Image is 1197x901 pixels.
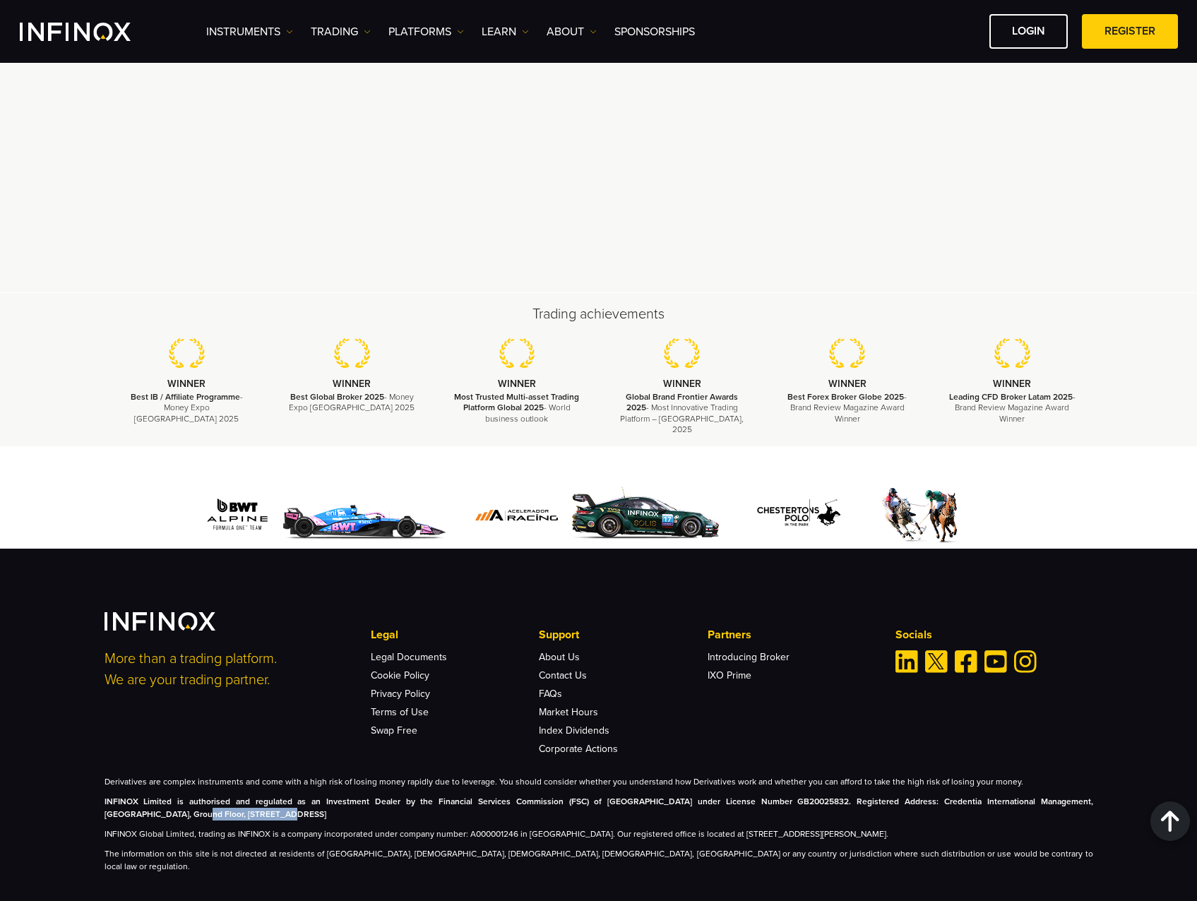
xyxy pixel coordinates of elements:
[539,669,587,681] a: Contact Us
[925,650,948,673] a: Twitter
[947,392,1077,424] p: - Brand Review Magazine Award Winner
[955,650,977,673] a: Facebook
[105,847,1093,873] p: The information on this site is not directed at residents of [GEOGRAPHIC_DATA], [DEMOGRAPHIC_DATA...
[708,651,790,663] a: Introducing Broker
[371,669,429,681] a: Cookie Policy
[371,688,430,700] a: Privacy Policy
[708,669,751,681] a: IXO Prime
[371,724,417,736] a: Swap Free
[105,304,1093,324] h2: Trading achievements
[452,392,582,424] p: - World business outlook
[626,392,738,412] strong: Global Brand Frontier Awards 2025
[290,392,384,402] strong: Best Global Broker 2025
[498,378,536,390] strong: WINNER
[993,378,1031,390] strong: WINNER
[539,706,598,718] a: Market Hours
[949,392,1073,402] strong: Leading CFD Broker Latam 2025
[105,828,1093,840] p: INFINOX Global Limited, trading as INFINOX is a company incorporated under company number: A00000...
[371,626,539,643] p: Legal
[454,392,579,412] strong: Most Trusted Multi-asset Trading Platform Global 2025
[539,688,562,700] a: FAQs
[482,23,529,40] a: Learn
[539,743,618,755] a: Corporate Actions
[539,651,580,663] a: About Us
[1014,650,1037,673] a: Instagram
[333,378,371,390] strong: WINNER
[617,392,747,435] p: - Most Innovative Trading Platform – [GEOGRAPHIC_DATA], 2025
[539,626,707,643] p: Support
[787,392,904,402] strong: Best Forex Broker Globe 2025
[708,626,876,643] p: Partners
[1082,14,1178,49] a: REGISTER
[105,775,1093,788] p: Derivatives are complex instruments and come with a high risk of losing money rapidly due to leve...
[614,23,695,40] a: SPONSORSHIPS
[828,378,867,390] strong: WINNER
[539,724,609,736] a: Index Dividends
[782,392,912,424] p: - Brand Review Magazine Award Winner
[371,651,447,663] a: Legal Documents
[547,23,597,40] a: ABOUT
[105,796,1093,819] strong: INFINOX Limited is authorised and regulated as an Investment Dealer by the Financial Services Com...
[311,23,371,40] a: TRADING
[388,23,464,40] a: PLATFORMS
[287,392,417,413] p: - Money Expo [GEOGRAPHIC_DATA] 2025
[663,378,701,390] strong: WINNER
[20,23,164,41] a: INFINOX Logo
[105,648,352,691] p: More than a trading platform. We are your trading partner.
[984,650,1007,673] a: Youtube
[122,392,252,424] p: - Money Expo [GEOGRAPHIC_DATA] 2025
[895,626,1093,643] p: Socials
[371,706,429,718] a: Terms of Use
[989,14,1068,49] a: LOGIN
[167,378,206,390] strong: WINNER
[895,650,918,673] a: Linkedin
[131,392,240,402] strong: Best IB / Affiliate Programme
[206,23,293,40] a: Instruments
